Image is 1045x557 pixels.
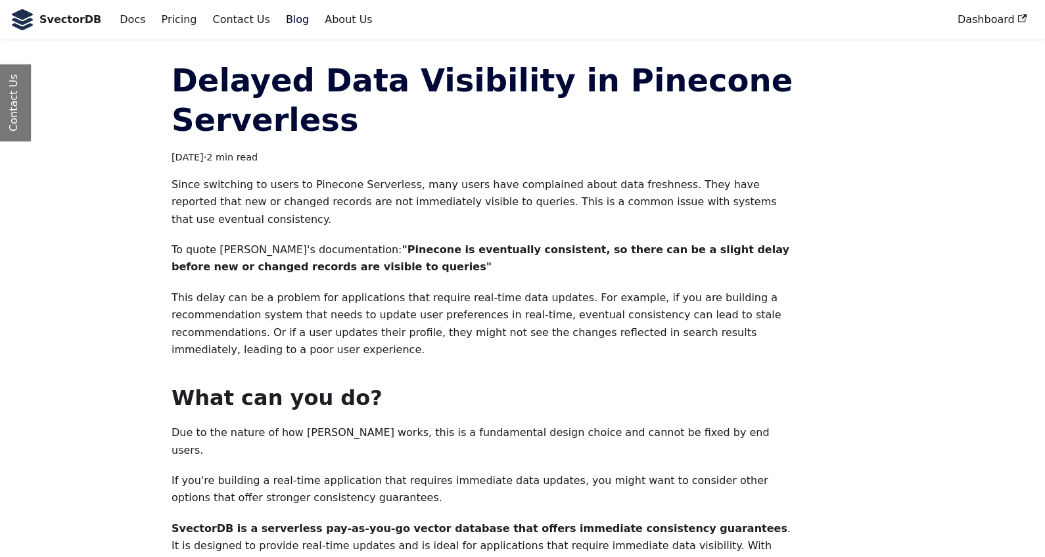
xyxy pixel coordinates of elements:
[172,243,789,273] strong: "Pinecone is eventually consistent, so there can be a slight delay before new or changed records ...
[278,9,317,31] a: Blog
[172,289,801,359] p: This delay can be a problem for applications that require real-time data updates. For example, if...
[172,62,793,138] a: Delayed Data Visibility in Pinecone Serverless
[204,9,277,31] a: Contact Us
[172,522,787,535] strong: SvectorDB is a serverless pay-as-you-go vector database that offers immediate consistency guarantees
[172,241,801,276] p: To quote [PERSON_NAME]'s documentation:
[172,385,801,411] h2: What can you do?
[11,9,101,30] a: SvectorDB LogoSvectorDB
[39,11,101,28] b: SvectorDB
[317,9,380,31] a: About Us
[154,9,205,31] a: Pricing
[172,424,801,459] p: Due to the nature of how [PERSON_NAME] works, this is a fundamental design choice and cannot be f...
[172,152,204,162] time: [DATE]
[112,9,153,31] a: Docs
[172,472,801,507] p: If you're building a real-time application that requires immediate data updates, you might want t...
[172,176,801,228] p: Since switching to users to Pinecone Serverless, many users have complained about data freshness....
[172,150,801,166] div: · 2 min read
[11,9,34,30] img: SvectorDB Logo
[950,9,1034,31] a: Dashboard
